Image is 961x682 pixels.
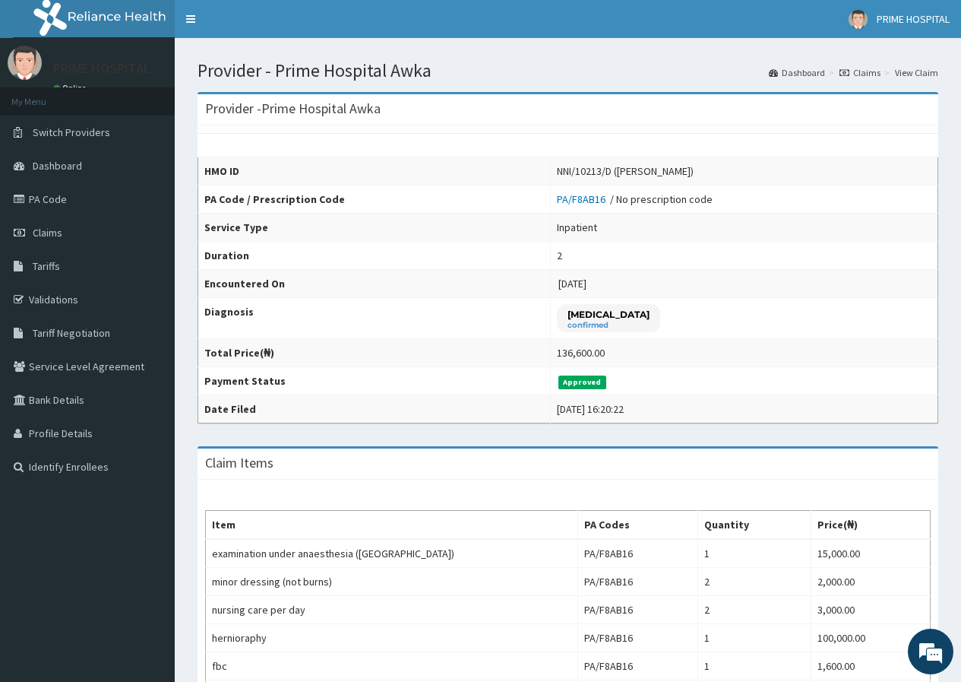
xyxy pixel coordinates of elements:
[205,102,381,116] h3: Provider - Prime Hospital Awka
[33,125,110,139] span: Switch Providers
[8,46,42,80] img: User Image
[198,298,551,339] th: Diagnosis
[557,248,562,263] div: 2
[198,242,551,270] th: Duration
[698,596,811,624] td: 2
[577,511,698,540] th: PA Codes
[206,568,578,596] td: minor dressing (not burns)
[698,511,811,540] th: Quantity
[198,214,551,242] th: Service Type
[206,539,578,568] td: examination under anaesthesia ([GEOGRAPHIC_DATA])
[557,345,605,360] div: 136,600.00
[577,568,698,596] td: PA/F8AB16
[198,395,551,423] th: Date Filed
[895,66,938,79] a: View Claim
[33,326,110,340] span: Tariff Negotiation
[53,83,90,94] a: Online
[557,192,610,206] a: PA/F8AB16
[198,157,551,186] th: HMO ID
[811,624,931,652] td: 100,000.00
[567,322,650,329] small: confirmed
[53,62,150,75] p: PRIME HOSPITAL
[698,539,811,568] td: 1
[557,163,694,179] div: NNI/10213/D ([PERSON_NAME])
[198,339,551,367] th: Total Price(₦)
[839,66,880,79] a: Claims
[769,66,825,79] a: Dashboard
[558,376,606,389] span: Approved
[877,12,950,26] span: PRIME HOSPITAL
[557,401,624,417] div: [DATE] 16:20:22
[206,511,578,540] th: Item
[811,652,931,680] td: 1,600.00
[577,624,698,652] td: PA/F8AB16
[577,596,698,624] td: PA/F8AB16
[33,159,82,173] span: Dashboard
[557,220,597,235] div: Inpatient
[198,270,551,298] th: Encountered On
[205,456,273,470] h3: Claim Items
[811,596,931,624] td: 3,000.00
[577,652,698,680] td: PA/F8AB16
[811,511,931,540] th: Price(₦)
[567,308,650,321] p: [MEDICAL_DATA]
[698,624,811,652] td: 1
[33,226,62,239] span: Claims
[698,652,811,680] td: 1
[811,568,931,596] td: 2,000.00
[33,259,60,273] span: Tariffs
[698,568,811,596] td: 2
[206,652,578,680] td: fbc
[206,624,578,652] td: hernioraphy
[849,10,868,29] img: User Image
[198,186,551,214] th: PA Code / Prescription Code
[811,539,931,568] td: 15,000.00
[557,192,713,207] div: / No prescription code
[206,596,578,624] td: nursing care per day
[198,367,551,395] th: Payment Status
[577,539,698,568] td: PA/F8AB16
[198,61,938,81] h1: Provider - Prime Hospital Awka
[558,277,586,290] span: [DATE]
